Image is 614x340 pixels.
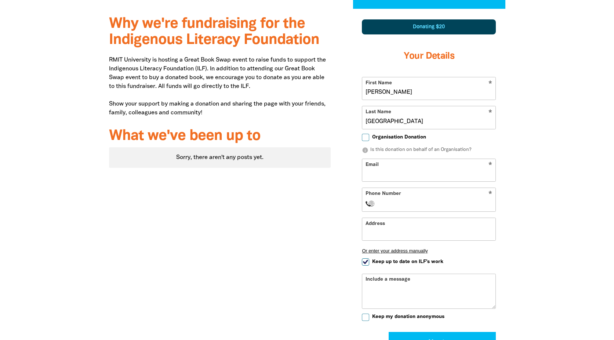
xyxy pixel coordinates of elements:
p: RMIT University is hosting a Great Book Swap event to raise funds to support the Indigenous Liter... [109,56,331,117]
h3: What we've been up to [109,128,331,144]
span: Why we're fundraising for the Indigenous Literacy Foundation [109,17,319,47]
div: Sorry, there aren't any posts yet. [109,147,331,168]
input: Organisation Donation [362,134,369,141]
button: Or enter your address manually [362,248,496,254]
span: Keep up to date on ILF's work [372,258,443,265]
span: Organisation Donation [372,134,426,141]
input: Keep my donation anonymous [362,314,369,321]
h3: Your Details [362,42,496,71]
i: info [362,147,368,154]
div: Paginated content [109,147,331,168]
span: Keep my donation anonymous [372,313,444,320]
i: Required [488,191,492,198]
div: Donating $20 [362,19,496,34]
input: Keep up to date on ILF's work [362,258,369,266]
p: Is this donation on behalf of an Organisation? [362,147,496,154]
